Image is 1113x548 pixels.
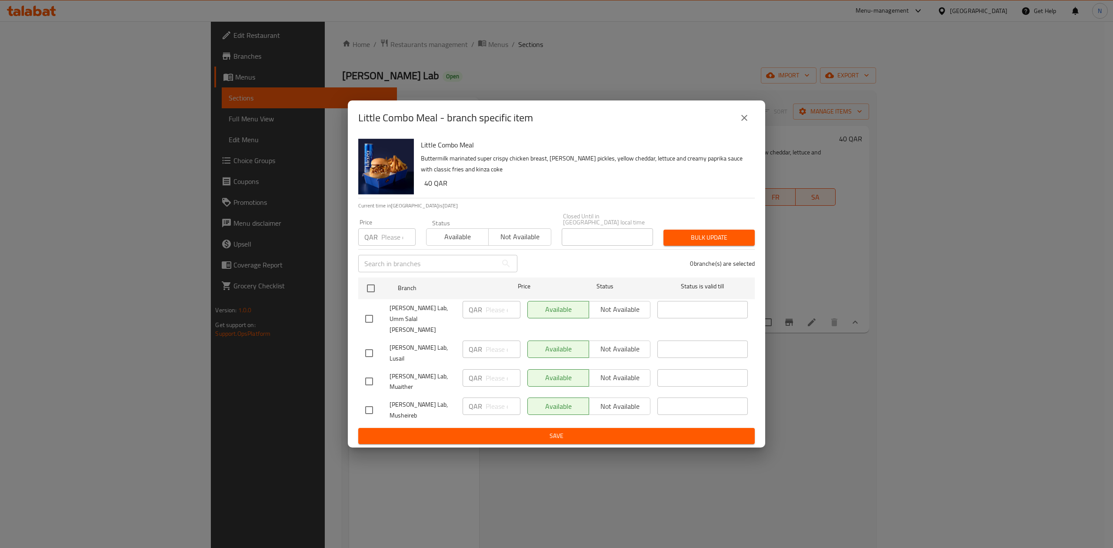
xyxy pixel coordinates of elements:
[390,303,456,335] span: [PERSON_NAME] Lab, Umm Salal [PERSON_NAME]
[486,369,520,387] input: Please enter price
[390,342,456,364] span: [PERSON_NAME] Lab, Lusail
[670,232,748,243] span: Bulk update
[358,202,755,210] p: Current time in [GEOGRAPHIC_DATA] is [DATE]
[469,401,482,411] p: QAR
[421,139,748,151] h6: Little Combo Meal
[469,304,482,315] p: QAR
[430,231,485,243] span: Available
[358,428,755,444] button: Save
[486,398,520,415] input: Please enter price
[657,281,748,292] span: Status is valid till
[690,259,755,268] p: 0 branche(s) are selected
[365,431,748,441] span: Save
[390,399,456,421] span: [PERSON_NAME] Lab, Musheireb
[492,231,547,243] span: Not available
[421,153,748,175] p: Buttermilk marinated super crispy chicken breast, [PERSON_NAME] pickles, yellow cheddar, lettuce ...
[424,177,748,189] h6: 40 QAR
[469,344,482,354] p: QAR
[560,281,650,292] span: Status
[495,281,553,292] span: Price
[381,228,416,246] input: Please enter price
[486,301,520,318] input: Please enter price
[663,230,755,246] button: Bulk update
[734,107,755,128] button: close
[358,111,533,125] h2: Little Combo Meal - branch specific item
[398,283,488,294] span: Branch
[364,232,378,242] p: QAR
[469,373,482,383] p: QAR
[488,228,551,246] button: Not available
[358,139,414,194] img: Little Combo Meal
[486,341,520,358] input: Please enter price
[390,371,456,393] span: [PERSON_NAME] Lab, Muaither
[358,255,497,272] input: Search in branches
[426,228,489,246] button: Available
